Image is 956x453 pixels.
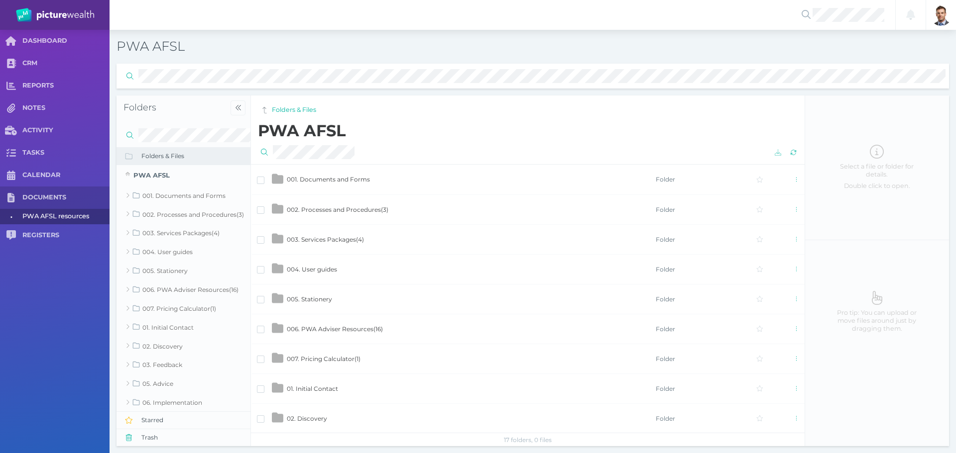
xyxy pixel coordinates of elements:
[272,105,316,115] a: Folders & Files
[286,165,655,194] td: 001. Documents and Forms
[117,299,250,318] a: 007. Pricing Calculator(1)
[22,149,110,157] span: TASKS
[772,146,784,159] button: Download selected files
[287,415,327,422] span: 02. Discovery
[117,186,250,205] a: 001. Documents and Forms
[16,8,94,22] img: PW
[287,176,370,183] span: 001. Documents and Forms
[117,205,250,224] a: 002. Processes and Procedures(3)
[117,280,250,299] a: 006. PWA Adviser Resources(16)
[117,411,251,429] button: Starred
[655,254,730,284] td: Folder
[286,314,655,344] td: 006. PWA Adviser Resources(16)
[827,182,927,190] span: Double click to open.
[287,355,360,362] span: 007. Pricing Calculator ( 1 )
[22,59,110,68] span: CRM
[22,171,110,180] span: CALENDAR
[286,284,655,314] td: 005. Stationery
[117,243,250,262] a: 004. User guides
[117,374,250,393] a: 05. Advice
[655,403,730,433] td: Folder
[287,206,388,213] span: 002. Processes and Procedures ( 3 )
[258,104,270,116] button: You are in root folder and can't go up
[117,356,250,374] a: 03. Feedback
[117,38,672,55] h3: PWA AFSL
[123,102,226,113] h4: Folders
[258,121,801,140] h2: PWA AFSL
[22,37,110,45] span: DASHBOARD
[117,393,250,412] a: 06. Implementation
[286,373,655,403] td: 01. Initial Contact
[286,403,655,433] td: 02. Discovery
[22,209,106,224] span: PWA AFSL resources
[22,231,110,240] span: REGISTERS
[655,194,730,224] td: Folder
[117,337,250,356] a: 02. Discovery
[930,4,952,26] img: Brad Bond
[286,344,655,373] td: 007. Pricing Calculator(1)
[655,284,730,314] td: Folder
[287,266,337,273] span: 004. User guides
[655,314,730,344] td: Folder
[827,163,927,179] span: Select a file or folder for details.
[287,385,338,392] span: 01. Initial Contact
[286,224,655,254] td: 003. Services Packages(4)
[141,416,251,424] span: Starred
[287,236,364,243] span: 003. Services Packages ( 4 )
[117,224,250,243] a: 003. Services Packages(4)
[287,295,332,303] span: 005. Stationery
[655,344,730,373] td: Folder
[655,373,730,403] td: Folder
[655,224,730,254] td: Folder
[787,146,800,159] button: Reload the list of files from server
[286,254,655,284] td: 004. User guides
[22,193,110,202] span: DOCUMENTS
[504,436,552,444] span: 17 folders, 0 files
[141,434,251,442] span: Trash
[141,152,251,160] span: Folders & Files
[117,165,250,186] a: PWA AFSL
[117,318,250,337] a: 01. Initial Contact
[286,194,655,224] td: 002. Processes and Procedures(3)
[22,104,110,112] span: NOTES
[22,82,110,90] span: REPORTS
[827,309,927,333] span: Pro tip: You can upload or move files around just by dragging them.
[117,429,251,446] button: Trash
[117,261,250,280] a: 005. Stationery
[655,165,730,194] td: Folder
[117,147,251,165] button: Folders & Files
[22,126,110,135] span: ACTIVITY
[287,325,383,333] span: 006. PWA Adviser Resources ( 16 )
